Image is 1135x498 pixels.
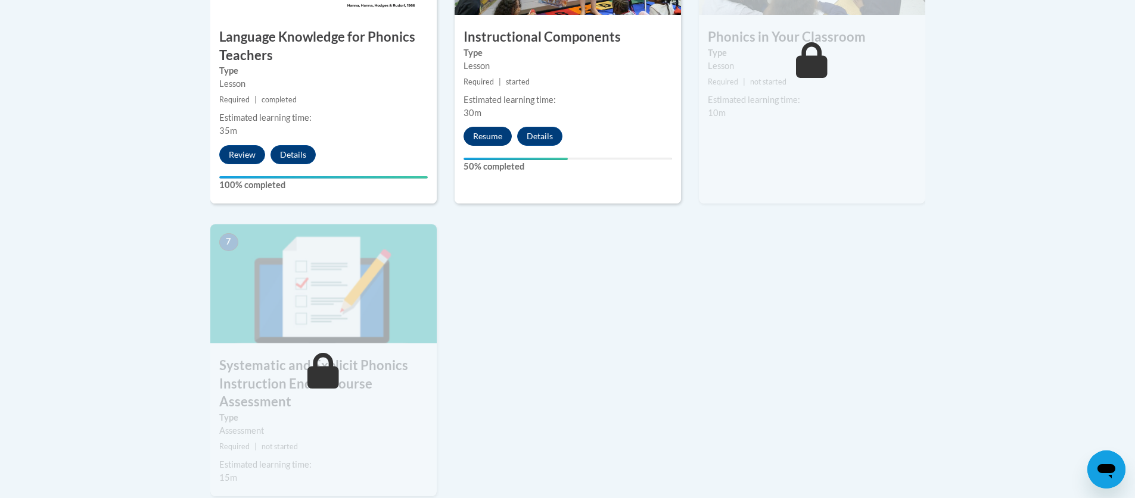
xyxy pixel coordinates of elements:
h3: Language Knowledge for Phonics Teachers [210,28,437,65]
span: Required [219,442,250,451]
span: 35m [219,126,237,136]
span: | [254,95,257,104]
h3: Systematic and Explicit Phonics Instruction End of Course Assessment [210,356,437,411]
span: | [254,442,257,451]
span: | [743,77,745,86]
label: 50% completed [464,160,672,173]
label: Type [219,64,428,77]
div: Estimated learning time: [219,458,428,471]
label: Type [219,411,428,424]
button: Details [517,127,562,146]
div: Estimated learning time: [708,93,916,107]
label: Type [708,46,916,59]
span: 30m [464,108,481,118]
span: | [499,77,501,86]
span: completed [262,95,297,104]
span: 15m [219,472,237,483]
div: Your progress [464,158,568,160]
span: not started [750,77,786,86]
span: started [506,77,530,86]
label: Type [464,46,672,59]
div: Lesson [708,59,916,73]
h3: Phonics in Your Classroom [699,28,925,46]
button: Details [270,145,316,164]
span: Required [219,95,250,104]
iframe: Button to launch messaging window [1087,450,1125,488]
h3: Instructional Components [455,28,681,46]
div: Lesson [464,59,672,73]
span: 7 [219,233,238,251]
button: Resume [464,127,512,146]
img: Course Image [210,224,437,343]
button: Review [219,145,265,164]
div: Lesson [219,77,428,90]
label: 100% completed [219,178,428,192]
span: 10m [708,108,726,118]
span: Required [464,77,494,86]
span: not started [262,442,298,451]
div: Your progress [219,176,428,178]
div: Estimated learning time: [464,93,672,107]
div: Assessment [219,424,428,437]
span: Required [708,77,738,86]
div: Estimated learning time: [219,111,428,124]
